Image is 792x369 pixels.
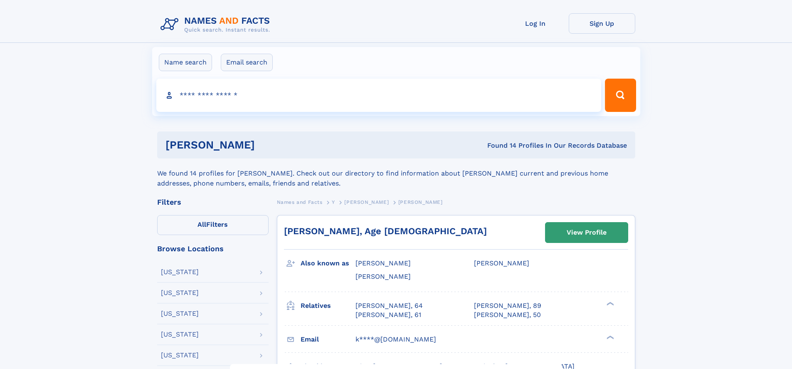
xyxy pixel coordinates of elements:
[545,223,628,243] a: View Profile
[157,13,277,36] img: Logo Names and Facts
[161,290,199,296] div: [US_STATE]
[197,220,206,228] span: All
[277,197,323,207] a: Names and Facts
[371,141,627,150] div: Found 14 Profiles In Our Records Database
[157,158,635,188] div: We found 14 profiles for [PERSON_NAME]. Check out our directory to find information about [PERSON...
[284,226,487,236] a: [PERSON_NAME], Age [DEMOGRAPHIC_DATA]
[161,310,199,317] div: [US_STATE]
[344,197,389,207] a: [PERSON_NAME]
[159,54,212,71] label: Name search
[355,259,411,267] span: [PERSON_NAME]
[474,310,541,319] a: [PERSON_NAME], 50
[301,332,355,347] h3: Email
[604,334,614,340] div: ❯
[398,199,443,205] span: [PERSON_NAME]
[161,269,199,275] div: [US_STATE]
[569,13,635,34] a: Sign Up
[355,310,421,319] a: [PERSON_NAME], 61
[604,301,614,306] div: ❯
[355,272,411,280] span: [PERSON_NAME]
[332,197,335,207] a: Y
[157,198,269,206] div: Filters
[157,245,269,253] div: Browse Locations
[157,215,269,235] label: Filters
[161,352,199,359] div: [US_STATE]
[567,223,607,242] div: View Profile
[474,301,541,310] a: [PERSON_NAME], 89
[474,259,529,267] span: [PERSON_NAME]
[221,54,273,71] label: Email search
[605,79,636,112] button: Search Button
[301,256,355,270] h3: Also known as
[156,79,602,112] input: search input
[344,199,389,205] span: [PERSON_NAME]
[301,299,355,313] h3: Relatives
[332,199,335,205] span: Y
[355,301,423,310] a: [PERSON_NAME], 64
[165,140,371,150] h1: [PERSON_NAME]
[161,331,199,338] div: [US_STATE]
[502,13,569,34] a: Log In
